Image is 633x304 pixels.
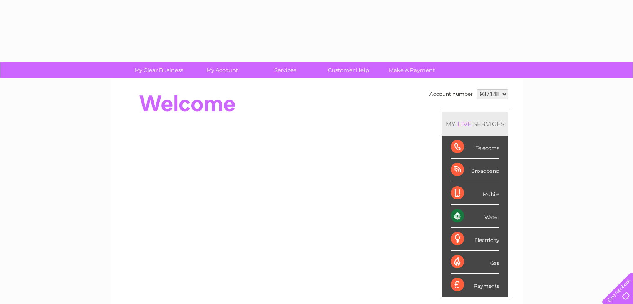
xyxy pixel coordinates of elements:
[451,136,499,159] div: Telecoms
[451,159,499,182] div: Broadband
[451,228,499,251] div: Electricity
[451,274,499,296] div: Payments
[124,62,193,78] a: My Clear Business
[451,251,499,274] div: Gas
[251,62,320,78] a: Services
[451,205,499,228] div: Water
[451,182,499,205] div: Mobile
[314,62,383,78] a: Customer Help
[442,112,508,136] div: MY SERVICES
[427,87,475,101] td: Account number
[456,120,473,128] div: LIVE
[188,62,256,78] a: My Account
[377,62,446,78] a: Make A Payment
